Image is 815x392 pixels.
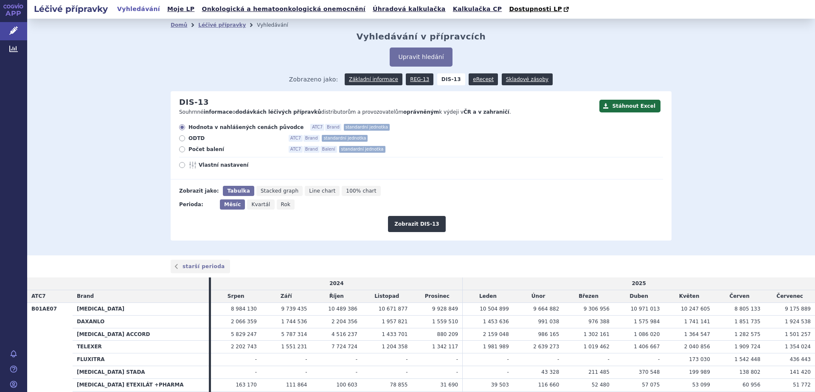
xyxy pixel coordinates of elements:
[403,109,439,115] strong: oprávněným
[785,344,811,350] span: 1 354 024
[785,331,811,337] span: 1 501 257
[793,382,811,388] span: 51 772
[463,290,513,303] td: Leden
[388,216,445,232] button: Zobrazit DIS-13
[734,344,760,350] span: 1 909 724
[165,3,197,15] a: Moje LP
[332,319,357,325] span: 2 204 356
[356,369,357,375] span: -
[634,331,660,337] span: 1 086 020
[281,306,307,312] span: 9 739 435
[304,135,320,142] span: Brand
[179,186,219,196] div: Zobrazit jako:
[231,344,257,350] span: 2 202 743
[77,293,94,299] span: Brand
[382,319,407,325] span: 1 957 821
[281,202,291,207] span: Rok
[73,378,209,391] th: [MEDICAL_DATA] ETEXILÁT +PHARMA
[557,356,559,362] span: -
[483,344,509,350] span: 1 981 989
[255,356,257,362] span: -
[437,73,465,85] strong: DIS-13
[739,369,761,375] span: 138 802
[199,162,292,168] span: Vlastní nastavení
[689,369,710,375] span: 199 989
[362,290,412,303] td: Listopad
[199,3,368,15] a: Onkologická a hematoonkologická onemocnění
[406,369,407,375] span: -
[440,382,458,388] span: 31 690
[390,48,452,67] button: Upravit hledání
[357,31,486,42] h2: Vyhledávání v přípravcích
[790,369,811,375] span: 141 420
[356,356,357,362] span: -
[231,331,257,337] span: 5 829 247
[681,306,710,312] span: 10 247 605
[322,135,368,142] span: standardní jednotka
[406,73,433,85] a: REG-13
[432,344,458,350] span: 1 342 117
[305,369,307,375] span: -
[584,306,610,312] span: 9 306 956
[432,306,458,312] span: 9 928 849
[533,306,559,312] span: 9 664 882
[251,202,270,207] span: Kvartál
[31,293,46,299] span: ATC7
[336,382,357,388] span: 100 603
[734,356,760,362] span: 1 542 448
[289,73,338,85] span: Zobrazeno jako:
[734,331,760,337] span: 1 282 575
[255,369,257,375] span: -
[73,353,209,366] th: FLUXITRA
[507,356,509,362] span: -
[592,382,610,388] span: 52 480
[179,109,595,116] p: Souhrnné o distributorům a provozovatelům k výdeji v .
[198,22,246,28] a: Léčivé přípravky
[714,290,765,303] td: Červen
[188,124,304,131] span: Hodnota v nahlášených cenách původce
[310,124,324,131] span: ATC7
[464,109,509,115] strong: ČR a v zahraničí
[73,302,209,315] th: [MEDICAL_DATA]
[188,135,282,142] span: ODTD
[538,319,559,325] span: 991 038
[764,290,815,303] td: Červenec
[541,369,559,375] span: 43 328
[684,331,710,337] span: 1 364 547
[483,331,509,337] span: 2 159 048
[281,331,307,337] span: 5 787 314
[261,188,298,194] span: Stacked graph
[513,290,564,303] td: Únor
[332,331,357,337] span: 4 516 237
[320,146,337,153] span: Balení
[684,319,710,325] span: 1 741 141
[281,319,307,325] span: 1 744 536
[480,306,509,312] span: 10 504 899
[642,382,660,388] span: 57 075
[328,306,357,312] span: 10 489 386
[463,277,815,290] td: 2025
[588,319,610,325] span: 976 388
[664,290,714,303] td: Květen
[286,382,307,388] span: 111 864
[538,382,559,388] span: 116 660
[406,356,407,362] span: -
[412,290,463,303] td: Prosinec
[73,366,209,378] th: [MEDICAL_DATA] STADA
[634,319,660,325] span: 1 575 984
[379,306,408,312] span: 10 671 877
[211,277,463,290] td: 2024
[588,369,610,375] span: 211 485
[304,146,320,153] span: Brand
[684,344,710,350] span: 2 040 856
[281,344,307,350] span: 1 551 231
[261,290,312,303] td: Září
[390,382,408,388] span: 78 855
[257,19,299,31] li: Vyhledávání
[658,356,660,362] span: -
[456,356,458,362] span: -
[179,199,216,210] div: Perioda:
[584,344,610,350] span: 1 019 462
[538,331,559,337] span: 986 165
[73,341,209,353] th: TELEXER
